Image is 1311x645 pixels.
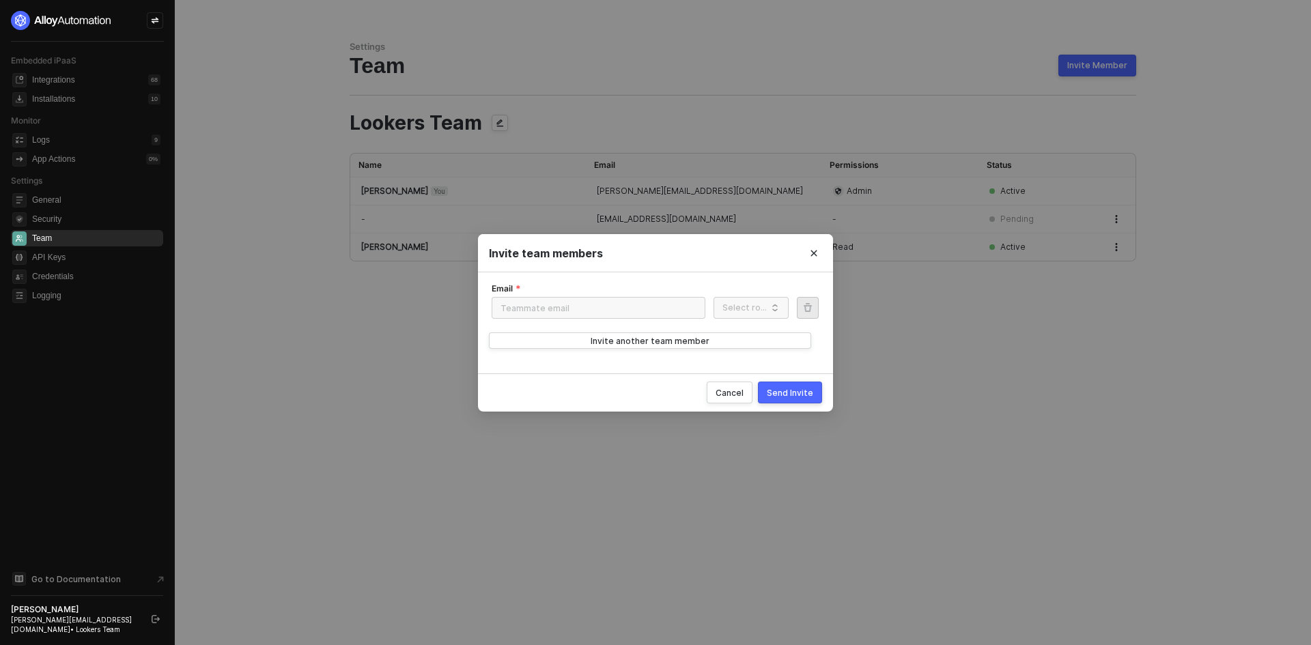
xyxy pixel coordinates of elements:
span: logging [12,289,27,303]
button: Close [795,234,833,272]
div: [PERSON_NAME] [361,186,575,197]
span: Admin [847,186,872,197]
span: integrations [12,73,27,87]
span: Logging [32,287,160,304]
td: [EMAIL_ADDRESS][DOMAIN_NAME] [586,205,821,233]
span: security [12,212,27,227]
button: Invite Member [1058,55,1136,76]
div: Send Invite [767,386,813,398]
span: api-key [12,250,27,265]
span: Security [32,211,160,227]
div: 10 [148,94,160,104]
td: [PERSON_NAME][EMAIL_ADDRESS][DOMAIN_NAME] [586,177,821,205]
div: Settings [350,41,1136,53]
span: icon-swap [151,16,159,25]
div: Invite Member [1067,60,1127,71]
span: credentials [12,270,27,284]
div: - [832,214,968,225]
span: installations [12,92,27,106]
span: You [431,186,448,196]
span: icon-edit-team [488,112,512,137]
button: Cancel [707,382,752,403]
div: [PERSON_NAME][EMAIL_ADDRESS][DOMAIN_NAME] • Lookers Team [11,615,139,634]
span: logout [152,615,160,623]
div: Team [350,53,1136,78]
span: icon-app-actions [12,152,27,167]
div: Installations [32,94,75,105]
span: icon-admin [832,186,844,197]
div: Invite another team member [591,334,709,346]
div: Cancel [716,386,744,398]
div: Pending [1000,214,1034,225]
div: [PERSON_NAME] [361,242,575,253]
th: Name [350,154,586,177]
div: 0 % [146,154,160,164]
button: Invite another team member [489,332,811,349]
span: Go to Documentation [31,573,121,585]
div: App Actions [32,154,75,165]
a: logo [11,11,163,30]
div: - [361,214,575,225]
span: document-arrow [154,573,167,586]
span: Settings [11,175,42,186]
button: Send Invite [758,382,822,403]
div: Active [1000,186,1026,197]
a: Knowledge Base [11,571,164,587]
td: [PERSON_NAME][EMAIL_ADDRESS][PERSON_NAME][DOMAIN_NAME] [586,233,821,261]
input: Email [492,297,705,319]
div: Active [1000,242,1026,253]
span: Lookers Team [350,113,482,133]
span: general [12,193,27,207]
span: Monitor [11,115,41,126]
span: General [32,192,160,208]
img: logo [11,11,112,30]
div: Integrations [32,74,75,86]
th: Permissions [821,154,978,177]
div: Read [832,242,968,253]
th: Status [978,154,1097,177]
div: Logs [32,134,50,146]
div: 9 [152,134,160,145]
span: Embedded iPaaS [11,55,76,66]
div: [PERSON_NAME] [11,604,139,615]
label: Email [492,283,521,294]
span: Team [32,230,160,246]
span: Credentials [32,268,160,285]
span: API Keys [32,249,160,266]
span: documentation [12,572,26,586]
div: 68 [148,74,160,85]
div: Invite team members [489,246,822,260]
span: icon-logs [12,133,27,147]
span: team [12,231,27,246]
th: Email [586,154,821,177]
